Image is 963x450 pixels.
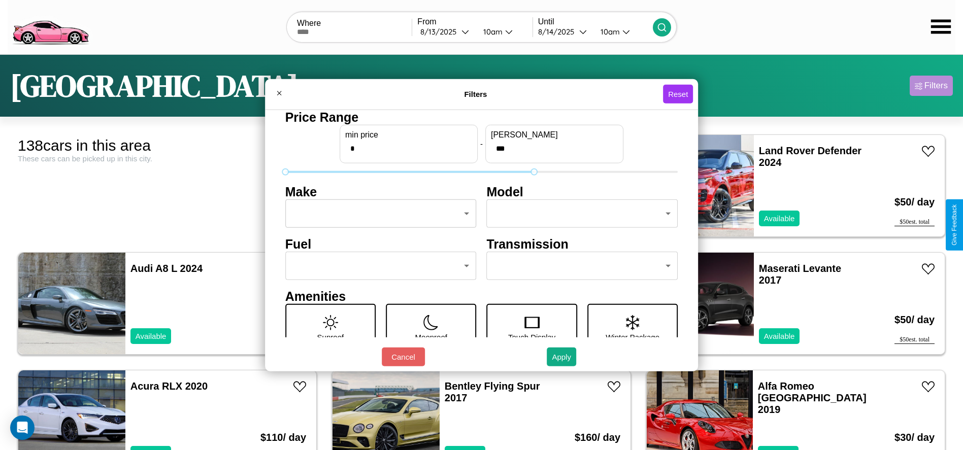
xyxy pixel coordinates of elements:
[345,130,472,139] label: min price
[538,27,579,37] div: 8 / 14 / 2025
[130,263,203,274] a: Audi A8 L 2024
[285,110,678,124] h4: Price Range
[894,186,935,218] h3: $ 50 / day
[508,330,555,343] p: Touch Display
[297,19,412,28] label: Where
[18,137,317,154] div: 138 cars in this area
[382,348,425,366] button: Cancel
[764,329,795,343] p: Available
[894,336,935,344] div: $ 50 est. total
[417,17,532,26] label: From
[663,85,693,103] button: Reset
[764,212,795,225] p: Available
[910,76,953,96] button: Filters
[924,81,948,91] div: Filters
[894,218,935,226] div: $ 50 est. total
[285,236,477,251] h4: Fuel
[285,289,678,303] h4: Amenities
[487,184,678,199] h4: Model
[606,330,659,343] p: Winter Package
[480,137,483,151] p: -
[478,27,505,37] div: 10am
[18,154,317,163] div: These cars can be picked up in this city.
[10,416,35,440] div: Open Intercom Messenger
[136,329,167,343] p: Available
[951,204,958,246] div: Give Feedback
[547,348,576,366] button: Apply
[420,27,461,37] div: 8 / 13 / 2025
[285,184,477,199] h4: Make
[758,380,867,415] a: Alfa Romeo [GEOGRAPHIC_DATA] 2019
[288,90,663,98] h4: Filters
[475,26,533,37] button: 10am
[592,26,653,37] button: 10am
[759,263,841,286] a: Maserati Levante 2017
[317,330,344,343] p: Sunroof
[491,130,618,139] label: [PERSON_NAME]
[130,380,208,392] a: Acura RLX 2020
[8,5,93,47] img: logo
[415,330,447,343] p: Moonroof
[759,145,861,168] a: Land Rover Defender 2024
[538,17,653,26] label: Until
[894,304,935,336] h3: $ 50 / day
[595,27,622,37] div: 10am
[10,65,298,107] h1: [GEOGRAPHIC_DATA]
[445,380,540,403] a: Bentley Flying Spur 2017
[417,26,475,37] button: 8/13/2025
[487,236,678,251] h4: Transmission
